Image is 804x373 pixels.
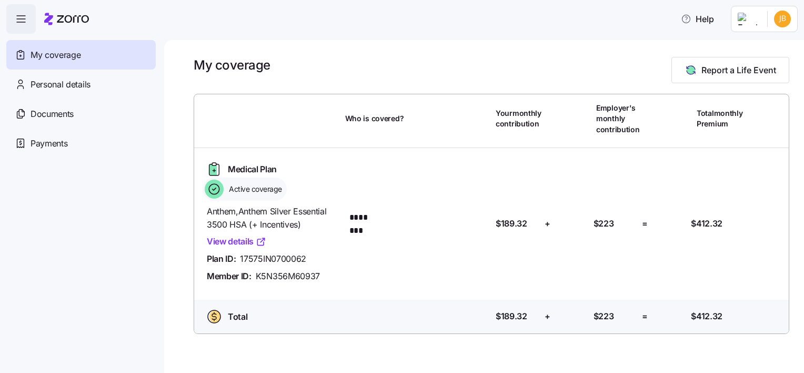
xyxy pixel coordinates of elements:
[194,57,270,73] h1: My coverage
[594,217,614,230] span: $223
[545,310,550,323] span: +
[6,70,156,99] a: Personal details
[240,252,306,266] span: 17575IN0700062
[642,217,648,230] span: =
[642,310,648,323] span: =
[207,235,266,248] a: View details
[228,310,247,323] span: Total
[345,113,404,124] span: Who is covered?
[496,310,527,323] span: $189.32
[31,107,74,121] span: Documents
[691,217,722,230] span: $412.32
[697,108,743,130] span: Total monthly Premium
[207,205,337,231] span: Anthem , Anthem Silver Essential 3500 HSA (+ Incentives)
[6,129,156,158] a: Payments
[596,103,640,135] span: Employer's monthly contribution
[496,108,541,130] span: Your monthly contribution
[738,13,759,25] img: Employer logo
[6,99,156,129] a: Documents
[671,57,789,83] button: Report a Life Event
[774,11,791,27] img: 8adbf682f1e2ea1fe599f30e219da30c
[31,48,81,62] span: My coverage
[6,40,156,70] a: My coverage
[256,270,320,283] span: K5N356M60937
[207,252,236,266] span: Plan ID:
[594,310,614,323] span: $223
[672,8,722,30] button: Help
[691,310,722,323] span: $412.32
[545,217,550,230] span: +
[496,217,527,230] span: $189.32
[31,78,91,91] span: Personal details
[31,137,67,150] span: Payments
[701,64,776,76] span: Report a Life Event
[681,13,714,25] span: Help
[226,184,282,194] span: Active coverage
[228,163,277,176] span: Medical Plan
[207,270,252,283] span: Member ID:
